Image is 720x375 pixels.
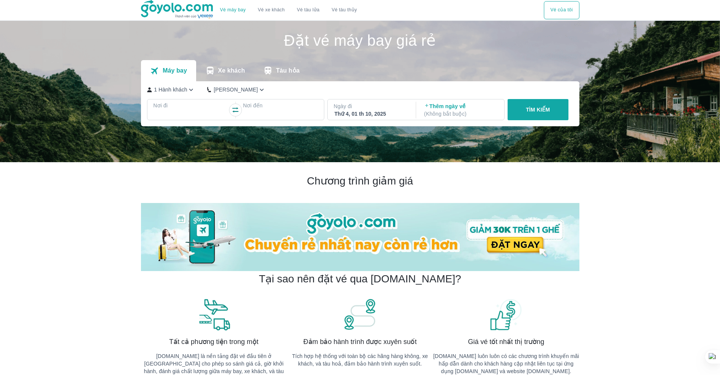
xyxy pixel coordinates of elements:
span: Đảm bảo hành trình được xuyên suốt [303,337,417,346]
button: 1 Hành khách [147,86,195,94]
p: Nơi đến [243,102,318,109]
a: Vé xe khách [258,7,285,13]
img: banner [489,298,523,331]
a: Vé tàu lửa [291,1,326,19]
img: banner-home [141,203,579,271]
div: transportation tabs [141,60,309,81]
div: choose transportation mode [214,1,363,19]
a: Vé máy bay [220,7,246,13]
p: Máy bay [163,67,187,74]
span: Tất cả phương tiện trong một [169,337,259,346]
div: choose transportation mode [544,1,579,19]
p: Tàu hỏa [276,67,300,74]
p: Tích hợp hệ thống với toàn bộ các hãng hàng không, xe khách, và tàu hoả, đảm bảo hành trình xuyên... [287,352,433,367]
div: Thứ 4, 01 th 10, 2025 [334,110,408,118]
button: [PERSON_NAME] [207,86,266,94]
img: banner [343,298,377,331]
p: Nơi đi [153,102,228,109]
p: Xe khách [218,67,245,74]
h2: Chương trình giảm giá [141,174,579,188]
p: 1 Hành khách [154,86,187,93]
p: ( Không bắt buộc ) [424,110,497,118]
p: [PERSON_NAME] [214,86,258,93]
p: Ngày đi [334,102,409,110]
button: Vé của tôi [544,1,579,19]
p: [DOMAIN_NAME] luôn luôn có các chương trình khuyến mãi hấp dẫn dành cho khách hàng cập nhật liên ... [433,352,579,375]
button: Vé tàu thủy [325,1,363,19]
img: banner [197,298,231,331]
h2: Tại sao nên đặt vé qua [DOMAIN_NAME]? [259,272,461,286]
p: Thêm ngày về [424,102,497,118]
h1: Đặt vé máy bay giá rẻ [141,33,579,48]
span: Giá vé tốt nhất thị trường [468,337,544,346]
